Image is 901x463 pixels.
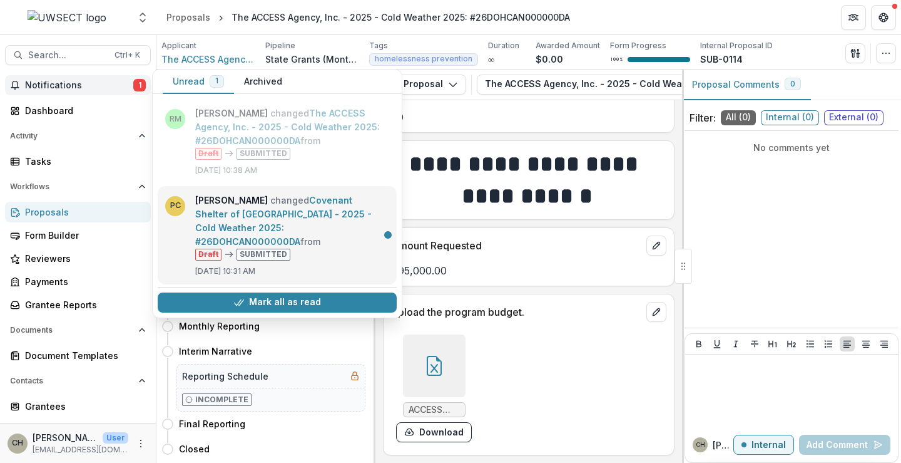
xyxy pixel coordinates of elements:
[179,417,245,430] h4: Final Reporting
[646,302,666,322] button: edit
[103,432,128,444] p: User
[5,345,151,366] a: Document Templates
[195,108,380,146] a: The ACCESS Agency, Inc. - 2025 - Cold Weather 2025: #26DOHCAN000000DA
[682,70,811,100] button: Proposal Comments
[5,225,151,246] a: Form Builder
[700,40,773,51] p: Internal Proposal ID
[733,435,794,455] button: Internal
[25,275,141,288] div: Payments
[690,141,893,154] p: No comments yet
[195,394,248,405] p: Incomplete
[5,271,151,292] a: Payments
[721,110,756,125] span: All ( 0 )
[179,320,260,333] h4: Monthly Reporting
[25,298,141,311] div: Grantee Reports
[824,110,883,125] span: External ( 0 )
[803,336,818,351] button: Bullet List
[158,293,397,313] button: Mark all as read
[369,40,388,51] p: Tags
[877,336,892,351] button: Align Right
[215,76,218,85] span: 1
[195,194,389,261] p: changed from
[871,5,896,30] button: Get Help
[195,195,372,247] a: Covenant Shelter of [GEOGRAPHIC_DATA] - 2025 - Cold Weather 2025: #26DOHCAN000000DA
[265,53,359,66] p: State Grants (Monthly)
[161,8,215,26] a: Proposals
[713,439,733,452] p: [PERSON_NAME]
[380,75,466,95] button: Proposal
[10,377,133,385] span: Contacts
[375,55,472,63] span: homelessness prevention
[858,336,873,351] button: Align Center
[25,229,141,242] div: Form Builder
[133,436,148,451] button: More
[5,371,151,391] button: Open Contacts
[396,335,472,442] div: ACCESS CWOS Budget [DATE]-[DATE].xlsxdownload-form-response
[161,53,255,66] a: The ACCESS Agency, Inc.
[179,345,252,358] h4: Interim Narrative
[488,40,519,51] p: Duration
[5,151,151,172] a: Tasks
[751,440,786,450] p: Internal
[234,70,292,94] button: Archived
[265,40,295,51] p: Pipeline
[25,252,141,265] div: Reviewers
[112,48,143,62] div: Ctrl + K
[710,336,725,351] button: Underline
[391,304,641,320] p: Upload the program budget.
[488,53,494,66] p: ∞
[182,370,268,383] h5: Reporting Schedule
[195,107,389,160] p: changed from
[163,70,234,94] button: Unread
[761,110,819,125] span: Internal ( 0 )
[28,10,106,25] img: UWSECT logo
[391,238,641,253] p: Amount Requested
[5,45,151,65] button: Search...
[12,439,23,447] div: Carli Herz
[536,53,563,66] p: $0.00
[25,155,141,168] div: Tasks
[391,110,666,125] p: 70
[610,55,623,64] p: 100 %
[133,79,146,91] span: 1
[610,40,666,51] p: Form Progress
[10,132,133,140] span: Activity
[28,50,107,61] span: Search...
[5,177,151,197] button: Open Workflows
[25,104,141,117] div: Dashboard
[10,182,133,191] span: Workflows
[840,336,855,351] button: Align Left
[25,400,141,413] div: Grantees
[25,349,141,362] div: Document Templates
[5,75,151,95] button: Notifications1
[25,205,141,219] div: Proposals
[33,444,128,455] p: [EMAIL_ADDRESS][DOMAIN_NAME]
[5,419,151,440] a: Communications
[396,422,472,442] button: download-form-response
[696,442,705,448] div: Carli Herz
[477,75,874,95] button: The ACCESS Agency, Inc. - 2025 - Cold Weather 2025: #26DOHCAN000000DA
[799,435,890,455] button: Add Comment
[5,248,151,269] a: Reviewers
[33,431,98,444] p: [PERSON_NAME]
[691,336,706,351] button: Bold
[409,405,460,415] span: ACCESS CWOS Budget [DATE]-[DATE].xlsx
[765,336,780,351] button: Heading 1
[790,80,795,88] span: 0
[821,336,836,351] button: Ordered List
[179,442,210,455] h4: Closed
[728,336,743,351] button: Italicize
[5,100,151,121] a: Dashboard
[536,40,600,51] p: Awarded Amount
[5,202,151,222] a: Proposals
[161,8,575,26] nav: breadcrumb
[841,5,866,30] button: Partners
[5,396,151,417] a: Grantees
[784,336,799,351] button: Heading 2
[5,320,151,340] button: Open Documents
[232,11,570,24] div: The ACCESS Agency, Inc. - 2025 - Cold Weather 2025: #26DOHCAN000000DA
[10,326,133,335] span: Documents
[134,5,151,30] button: Open entity switcher
[161,40,196,51] p: Applicant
